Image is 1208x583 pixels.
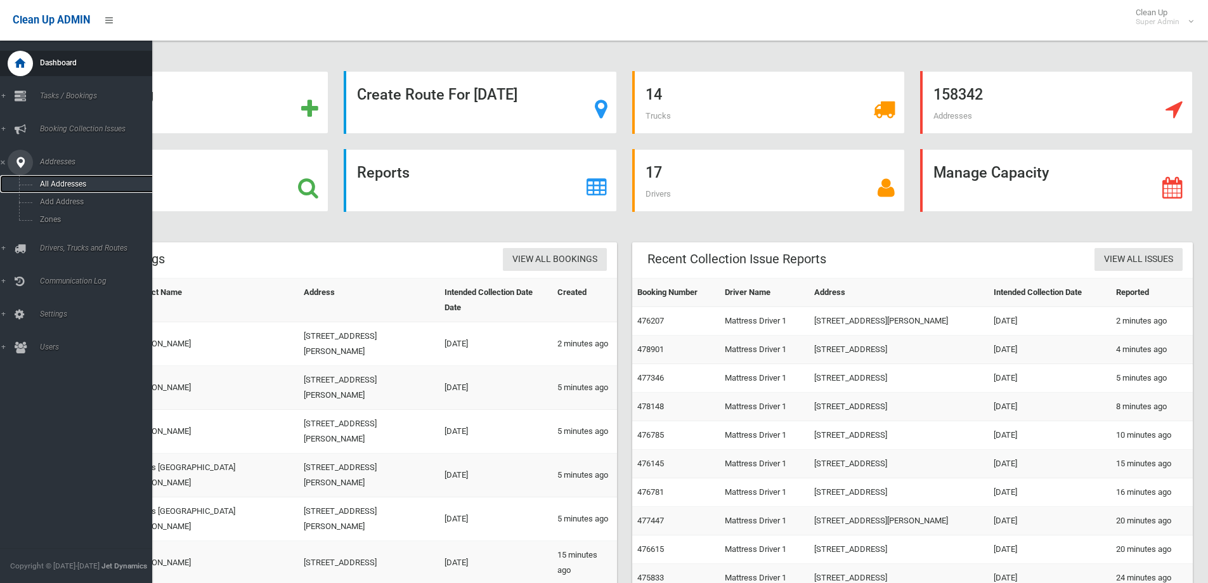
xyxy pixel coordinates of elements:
[989,450,1111,478] td: [DATE]
[439,454,553,497] td: [DATE]
[637,430,664,440] a: 476785
[632,278,720,307] th: Booking Number
[989,336,1111,364] td: [DATE]
[299,497,439,541] td: [STREET_ADDRESS][PERSON_NAME]
[552,454,616,497] td: 5 minutes ago
[637,544,664,554] a: 476615
[989,364,1111,393] td: [DATE]
[503,248,607,272] a: View All Bookings
[637,487,664,497] a: 476781
[809,478,989,507] td: [STREET_ADDRESS]
[646,164,662,181] strong: 17
[552,278,616,322] th: Created
[1111,421,1193,450] td: 10 minutes ago
[720,336,809,364] td: Mattress Driver 1
[552,497,616,541] td: 5 minutes ago
[36,180,151,188] span: All Addresses
[36,277,162,285] span: Communication Log
[552,366,616,410] td: 5 minutes ago
[920,149,1193,212] a: Manage Capacity
[125,454,299,497] td: Homes [GEOGRAPHIC_DATA] [PERSON_NAME]
[299,410,439,454] td: [STREET_ADDRESS][PERSON_NAME]
[637,344,664,354] a: 478901
[357,164,410,181] strong: Reports
[989,507,1111,535] td: [DATE]
[552,322,616,366] td: 2 minutes ago
[125,322,299,366] td: [PERSON_NAME]
[720,535,809,564] td: Mattress Driver 1
[36,157,162,166] span: Addresses
[125,410,299,454] td: [PERSON_NAME]
[720,364,809,393] td: Mattress Driver 1
[101,561,147,570] strong: Jet Dynamics
[125,278,299,322] th: Contact Name
[1111,307,1193,336] td: 2 minutes ago
[357,86,517,103] strong: Create Route For [DATE]
[989,278,1111,307] th: Intended Collection Date
[36,197,151,206] span: Add Address
[1094,248,1183,272] a: View All Issues
[632,71,905,134] a: 14 Trucks
[637,373,664,383] a: 477346
[56,71,328,134] a: Add Booking
[125,366,299,410] td: [PERSON_NAME]
[637,459,664,468] a: 476145
[637,316,664,325] a: 476207
[552,410,616,454] td: 5 minutes ago
[344,71,616,134] a: Create Route For [DATE]
[56,149,328,212] a: Search
[720,393,809,421] td: Mattress Driver 1
[809,278,989,307] th: Address
[637,573,664,582] a: 475833
[36,310,162,318] span: Settings
[125,497,299,541] td: Homes [GEOGRAPHIC_DATA] [PERSON_NAME]
[989,307,1111,336] td: [DATE]
[933,164,1049,181] strong: Manage Capacity
[299,366,439,410] td: [STREET_ADDRESS][PERSON_NAME]
[809,393,989,421] td: [STREET_ADDRESS]
[1111,535,1193,564] td: 20 minutes ago
[1111,336,1193,364] td: 4 minutes ago
[809,507,989,535] td: [STREET_ADDRESS][PERSON_NAME]
[809,307,989,336] td: [STREET_ADDRESS][PERSON_NAME]
[720,507,809,535] td: Mattress Driver 1
[36,124,162,133] span: Booking Collection Issues
[36,91,162,100] span: Tasks / Bookings
[1111,393,1193,421] td: 8 minutes ago
[439,322,553,366] td: [DATE]
[989,393,1111,421] td: [DATE]
[1136,17,1179,27] small: Super Admin
[299,278,439,322] th: Address
[720,307,809,336] td: Mattress Driver 1
[439,366,553,410] td: [DATE]
[933,111,972,121] span: Addresses
[809,336,989,364] td: [STREET_ADDRESS]
[439,497,553,541] td: [DATE]
[299,322,439,366] td: [STREET_ADDRESS][PERSON_NAME]
[632,149,905,212] a: 17 Drivers
[13,14,90,26] span: Clean Up ADMIN
[809,364,989,393] td: [STREET_ADDRESS]
[809,535,989,564] td: [STREET_ADDRESS]
[989,421,1111,450] td: [DATE]
[1111,364,1193,393] td: 5 minutes ago
[646,111,671,121] span: Trucks
[36,343,162,351] span: Users
[637,516,664,525] a: 477447
[36,244,162,252] span: Drivers, Trucks and Routes
[36,58,162,67] span: Dashboard
[439,278,553,322] th: Intended Collection Date Date
[36,215,151,224] span: Zones
[637,402,664,411] a: 478148
[1111,278,1193,307] th: Reported
[809,421,989,450] td: [STREET_ADDRESS]
[920,71,1193,134] a: 158342 Addresses
[439,410,553,454] td: [DATE]
[720,478,809,507] td: Mattress Driver 1
[1129,8,1192,27] span: Clean Up
[344,149,616,212] a: Reports
[10,561,100,570] span: Copyright © [DATE]-[DATE]
[720,421,809,450] td: Mattress Driver 1
[720,450,809,478] td: Mattress Driver 1
[1111,450,1193,478] td: 15 minutes ago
